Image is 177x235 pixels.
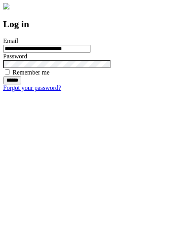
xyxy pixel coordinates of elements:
h2: Log in [3,19,174,30]
a: Forgot your password? [3,84,61,91]
label: Password [3,53,27,60]
label: Email [3,37,18,44]
label: Remember me [13,69,50,76]
img: logo-4e3dc11c47720685a147b03b5a06dd966a58ff35d612b21f08c02c0306f2b779.png [3,3,9,9]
